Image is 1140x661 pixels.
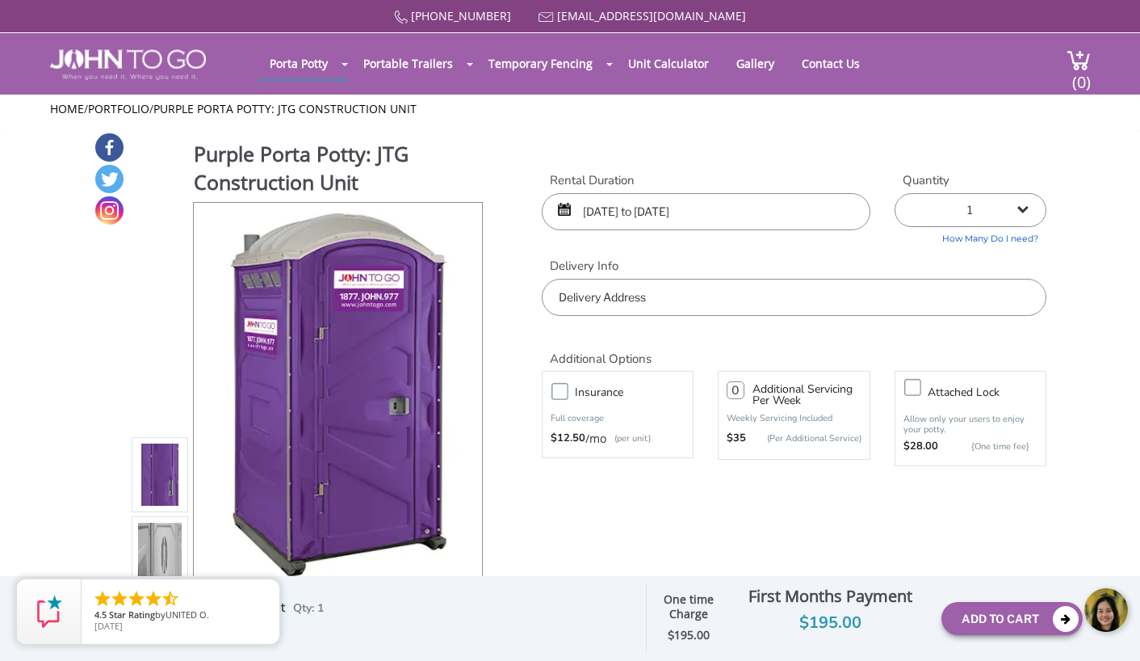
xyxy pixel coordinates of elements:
a: [EMAIL_ADDRESS][DOMAIN_NAME] [557,8,746,23]
img: Mail [539,12,554,23]
div: $195.00 [731,610,930,636]
span: Qty: 1 [293,600,324,616]
a: Contact Us [790,48,872,79]
li:  [93,589,112,608]
p: (per unit) [606,431,651,447]
input: Start date | End date [542,193,870,230]
span: UNITED O. [166,608,209,621]
strong: One time Charge [664,592,714,622]
a: Facebook [95,133,124,162]
li:  [144,589,163,608]
a: Home [50,101,84,116]
a: Temporary Fencing [476,48,605,79]
li:  [110,589,129,608]
a: Instagram [95,196,124,225]
a: Gallery [724,48,786,79]
a: Portfolio [88,101,149,116]
span: 195.00 [674,627,710,642]
label: Quantity [895,172,1046,189]
p: (Per Additional Service) [746,432,861,444]
span: (0) [1071,58,1091,93]
h2: Additional Options [542,332,1046,367]
a: [PHONE_NUMBER] [411,8,511,23]
h3: Additional Servicing Per Week [752,384,861,406]
a: Twitter [95,165,124,193]
a: Unit Calculator [616,48,721,79]
img: JOHN to go [50,49,206,80]
strong: $ [668,628,710,643]
p: Weekly Servicing Included [727,412,861,424]
a: Purple Porta Potty: JTG Construction Unit [153,101,417,116]
iframe: Live Chat Button [898,576,1140,644]
a: How Many Do I need? [895,227,1046,246]
input: 0 [727,381,744,399]
p: Full coverage [551,410,685,427]
p: {One time fee} [946,439,1029,455]
li:  [127,589,146,608]
ul: / / [50,101,1091,117]
div: /mo [551,431,685,447]
strong: $28.00 [903,439,938,455]
img: Call [394,11,408,24]
label: Rental Duration [542,172,870,189]
li:  [161,589,180,608]
img: Review Rating [33,596,65,628]
strong: $12.50 [551,431,585,447]
label: Delivery Info [542,258,1046,275]
span: Star Rating [109,608,155,621]
p: Allow only your users to enjoy your potty. [903,414,1037,435]
span: by [94,610,266,621]
img: cart a [1067,49,1091,71]
input: Delivery Address [542,279,1046,316]
h3: Attached lock [928,382,1054,402]
h3: Insurance [575,382,701,402]
img: Product [216,203,460,583]
div: First Months Payment [731,583,930,610]
h1: Purple Porta Potty: JTG Construction Unit [194,140,484,200]
strong: $35 [727,431,746,447]
a: Porta Potty [258,48,340,79]
a: Portable Trailers [351,48,465,79]
span: 4.5 [94,608,107,621]
span: [DATE] [94,620,123,632]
